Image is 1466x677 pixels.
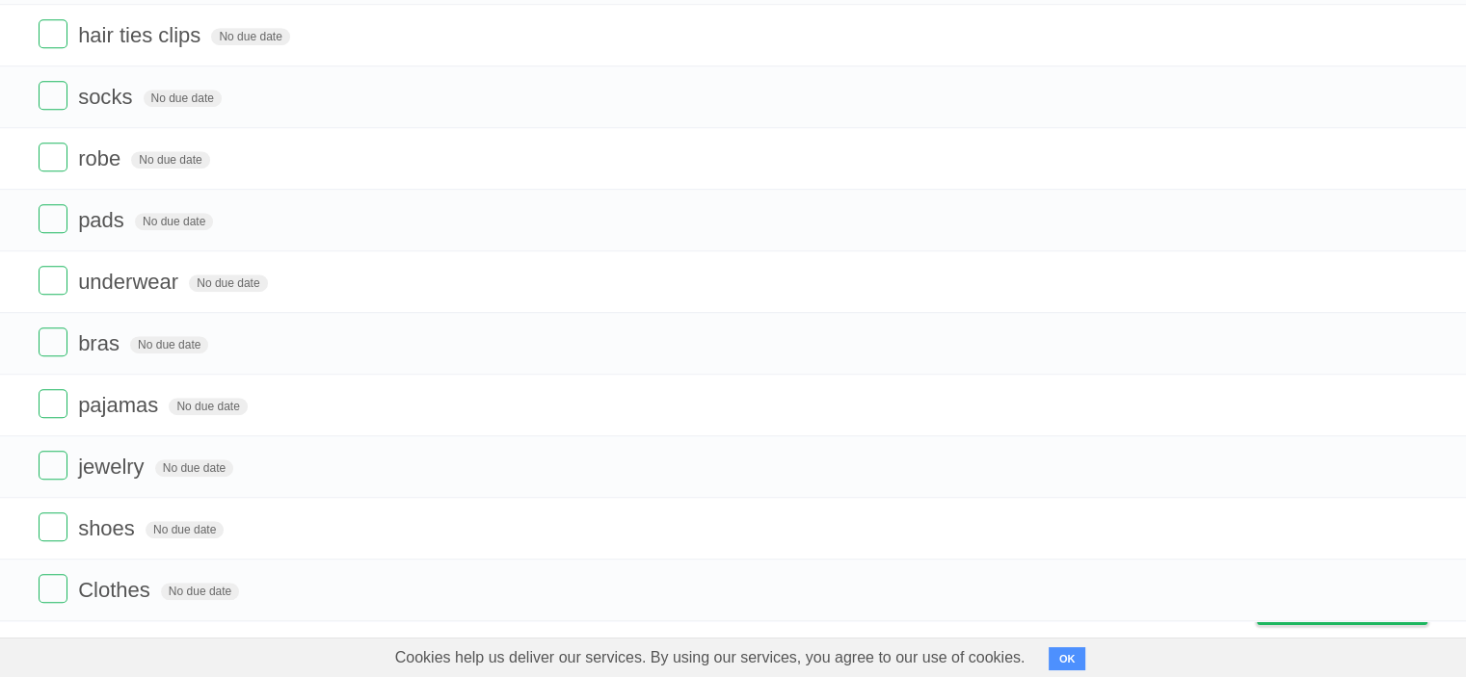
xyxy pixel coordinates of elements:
span: shoes [78,516,140,540]
span: robe [78,146,125,170]
span: hair ties clips [78,23,205,47]
label: Done [39,451,67,480]
span: No due date [169,398,247,415]
span: pads [78,208,129,232]
span: underwear [78,270,183,294]
label: Done [39,81,67,110]
span: No due date [135,213,213,230]
span: No due date [146,521,224,538]
span: jewelry [78,455,148,479]
span: bras [78,331,124,355]
span: Cookies help us deliver our services. By using our services, you agree to our use of cookies. [376,638,1045,677]
span: No due date [144,90,222,107]
span: No due date [211,28,289,45]
span: No due date [189,274,267,292]
span: No due date [130,336,208,353]
label: Done [39,327,67,356]
span: pajamas [78,393,163,417]
label: Done [39,574,67,603]
label: Done [39,512,67,541]
span: Clothes [78,578,155,602]
label: Done [39,19,67,48]
span: No due date [161,583,239,600]
label: Done [39,266,67,295]
span: socks [78,85,137,109]
button: OK [1049,647,1086,670]
label: Done [39,143,67,171]
label: Done [39,389,67,418]
span: No due date [131,151,209,169]
span: No due date [155,459,233,477]
label: Done [39,204,67,233]
span: Buy me a coffee [1297,590,1418,624]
